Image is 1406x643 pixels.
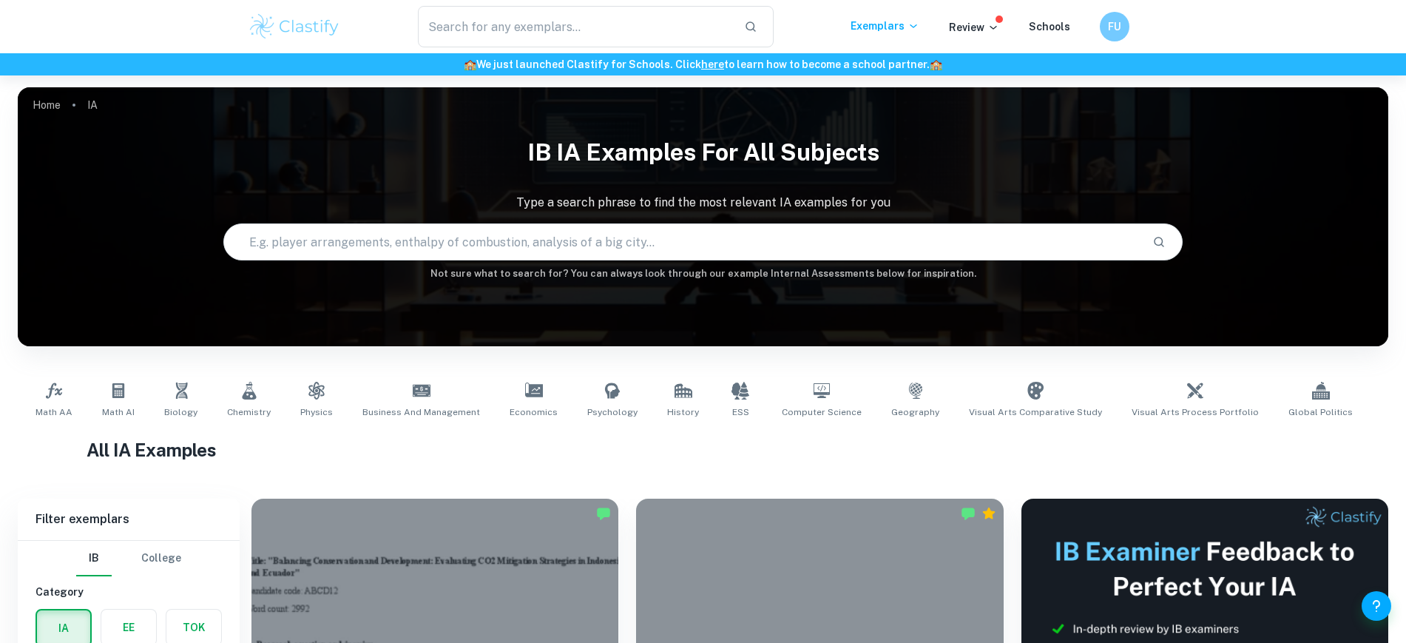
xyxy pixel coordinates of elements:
p: IA [87,97,98,113]
button: Search [1146,229,1172,255]
button: College [141,541,181,576]
span: Biology [164,405,197,419]
span: Computer Science [782,405,862,419]
span: Geography [891,405,939,419]
span: Visual Arts Comparative Study [969,405,1102,419]
span: Math AI [102,405,135,419]
button: FU [1100,12,1129,41]
p: Type a search phrase to find the most relevant IA examples for you [18,194,1388,212]
span: History [667,405,699,419]
img: Clastify logo [248,12,342,41]
h1: IB IA examples for all subjects [18,129,1388,176]
button: Help and Feedback [1362,591,1391,621]
h6: Filter exemplars [18,499,240,540]
a: Schools [1029,21,1070,33]
span: Physics [300,405,333,419]
h6: Category [36,584,222,600]
p: Review [949,19,999,36]
span: Psychology [587,405,638,419]
span: 🏫 [930,58,942,70]
span: Visual Arts Process Portfolio [1132,405,1259,419]
img: Marked [961,506,976,521]
p: Exemplars [851,18,919,34]
div: Premium [981,506,996,521]
a: Home [33,95,61,115]
span: 🏫 [464,58,476,70]
input: E.g. player arrangements, enthalpy of combustion, analysis of a big city... [224,221,1140,263]
span: Chemistry [227,405,271,419]
span: Global Politics [1288,405,1353,419]
span: Business and Management [362,405,480,419]
img: Marked [596,506,611,521]
span: ESS [732,405,749,419]
button: IB [76,541,112,576]
span: Math AA [36,405,72,419]
span: Economics [510,405,558,419]
h6: Not sure what to search for? You can always look through our example Internal Assessments below f... [18,266,1388,281]
h6: FU [1106,18,1123,35]
div: Filter type choice [76,541,181,576]
h1: All IA Examples [87,437,1320,463]
a: here [701,58,724,70]
input: Search for any exemplars... [418,6,733,47]
h6: We just launched Clastify for Schools. Click to learn how to become a school partner. [3,56,1403,73]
